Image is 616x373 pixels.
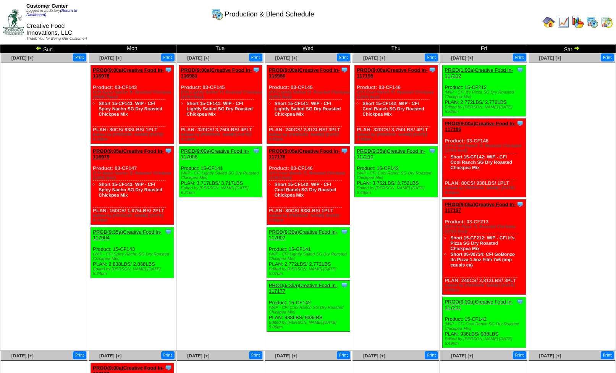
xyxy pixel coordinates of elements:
[93,148,164,160] a: PROD(9:05a)Creative Food In-116979
[93,267,174,276] div: Edited by [PERSON_NAME] [DATE] 6:24pm
[425,53,438,61] button: Print
[445,121,516,132] a: PROD(9:00a)Creative Food In-117196
[357,90,438,99] div: (CFI-Cool Ranch TL Roasted Chickpea (125/1.5oz))
[269,305,350,315] div: (WIP - CFI Cool Ranch SG Dry Roasted Chickpea Mix)
[445,337,525,346] div: Edited by [PERSON_NAME] [DATE] 5:49pm
[516,66,524,74] img: Tooltip
[443,119,526,197] div: Product: 03-CF146 PLAN: 80CS / 938LBS / 1PLT
[450,252,515,268] a: Short 05-00734: CFI GoBonzo Its Pizza 1.5oz Film 7x6 (imp equals ea)
[211,8,223,20] img: calendarprod.gif
[269,148,340,160] a: PROD(9:05a)Creative Food In-117176
[362,101,424,117] a: Short 15-CF142: WIP - CFI Cool Ranch SG Dry Roasted Chickpea Mix
[267,227,350,278] div: Product: 15-CF141 PLAN: 2,772LBS / 2,772LBS
[267,65,350,144] div: Product: 03-CF145 PLAN: 240CS / 2,813LBS / 3PLT
[93,229,161,241] a: PROD(9:35a)Creative Food In-117004
[26,23,72,36] span: Creative Food Innovations, LLC
[179,146,262,197] div: Product: 15-CF141 PLAN: 3,717LBS / 3,717LBS
[445,90,525,99] div: (WIP - CFI It's Pizza SG Dry Roasted Chickpea Mix)
[363,55,385,61] span: [DATE] [+]
[450,154,512,170] a: Short 15-CF142: WIP - CFI Cool Ranch SG Dry Roasted Chickpea Mix
[543,16,555,28] img: home.gif
[601,16,613,28] img: calendarinout.gif
[445,186,525,195] div: Edited by [PERSON_NAME] [DATE] 4:20pm
[572,16,584,28] img: graph.gif
[269,90,350,99] div: (CFI-Lightly Salted TL Roasted Chickpea (125/1.5oz))
[225,10,314,18] span: Production & Blend Schedule
[91,146,174,225] div: Product: 03-CF147 PLAN: 160CS / 1,875LBS / 2PLT
[165,228,172,236] img: Tooltip
[528,45,616,53] td: Sat
[269,320,350,329] div: Edited by [PERSON_NAME] [DATE] 5:06pm
[516,298,524,305] img: Tooltip
[187,353,209,358] a: [DATE] [+]
[275,353,297,358] span: [DATE] [+]
[355,65,438,144] div: Product: 03-CF146 PLAN: 320CS / 3,750LBS / 4PLT
[341,281,348,289] img: Tooltip
[363,353,385,358] span: [DATE] [+]
[252,66,260,74] img: Tooltip
[557,16,569,28] img: line_graph.gif
[252,147,260,155] img: Tooltip
[269,267,350,276] div: Edited by [PERSON_NAME] [DATE] 5:07pm
[73,351,86,359] button: Print
[99,353,121,358] a: [DATE] [+]
[516,200,524,208] img: Tooltip
[586,16,598,28] img: calendarprod.gif
[275,55,297,61] span: [DATE] [+]
[88,45,176,53] td: Mon
[187,55,209,61] span: [DATE] [+]
[3,9,24,35] img: ZoRoCo_Logo(Green%26Foil)%20jpg.webp
[161,351,175,359] button: Print
[91,65,174,144] div: Product: 03-CF143 PLAN: 80CS / 938LBS / 1PLT
[36,45,42,51] img: arrowleft.gif
[450,235,514,251] a: Short 15-CF212: WIP - CFI It's Pizza SG Dry Roasted Chickpea Mix
[357,67,428,79] a: PROD(9:00a)Creative Food In-117195
[269,283,337,294] a: PROD(9:35a)Creative Food In-117177
[269,67,340,79] a: PROD(9:00a)Creative Food In-116980
[187,101,253,117] a: Short 15-CF141: WIP - CFI Lightly Salted SG Dry Roasted Chickpea Mix
[161,53,175,61] button: Print
[539,55,561,61] span: [DATE] [+]
[93,213,174,223] div: Edited by [PERSON_NAME] [DATE] 6:13pm
[181,67,252,79] a: PROD(9:00a)Creative Food In-116981
[91,227,174,278] div: Product: 15-CF143 PLAN: 2,838LBS / 2,838LBS
[445,224,525,234] div: (CFI-It's Pizza TL Roasted Chickpea (125/1.5oz))
[269,229,337,241] a: PROD(9:30a)Creative Food In-117007
[451,55,473,61] a: [DATE] [+]
[73,53,86,61] button: Print
[11,55,34,61] span: [DATE] [+]
[425,351,438,359] button: Print
[93,132,174,142] div: Edited by [PERSON_NAME] [DATE] 6:13pm
[539,353,561,358] a: [DATE] [+]
[99,55,121,61] a: [DATE] [+]
[165,147,172,155] img: Tooltip
[513,351,526,359] button: Print
[176,45,264,53] td: Tue
[181,186,262,195] div: Edited by [PERSON_NAME] [DATE] 6:21pm
[445,299,513,310] a: PROD(9:30a)Creative Food In-117211
[445,322,525,331] div: (WIP - CFI Cool Ranch SG Dry Roasted Chickpea Mix)
[451,353,473,358] a: [DATE] [+]
[443,65,526,116] div: Product: 15-CF212 PLAN: 2,772LBS / 2,772LBS
[357,132,438,142] div: Edited by [PERSON_NAME] [DATE] 4:19pm
[267,281,350,332] div: Product: 15-CF142 PLAN: 938LBS / 938LBS
[165,364,172,371] img: Tooltip
[275,101,341,117] a: Short 15-CF141: WIP - CFI Lightly Salted SG Dry Roasted Chickpea Mix
[11,353,34,358] a: [DATE] [+]
[181,148,249,160] a: PROD(9:00a)Creative Food In-117006
[93,171,174,180] div: (CFI-Spicy Nacho TL Roasted Chickpea (125/1.5oz))
[181,90,262,99] div: (CFI-Lightly Salted TL Roasted Chickpea (125/1.5oz))
[574,45,580,51] img: arrowright.gif
[445,105,525,114] div: Edited by [PERSON_NAME] [DATE] 5:52pm
[513,53,526,61] button: Print
[601,351,614,359] button: Print
[443,297,526,348] div: Product: 15-CF142 PLAN: 938LBS / 938LBS
[352,45,440,53] td: Thu
[181,171,262,180] div: (WIP - CFI Lightly Salted SG Dry Roasted Chickpea Mix)
[341,228,348,236] img: Tooltip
